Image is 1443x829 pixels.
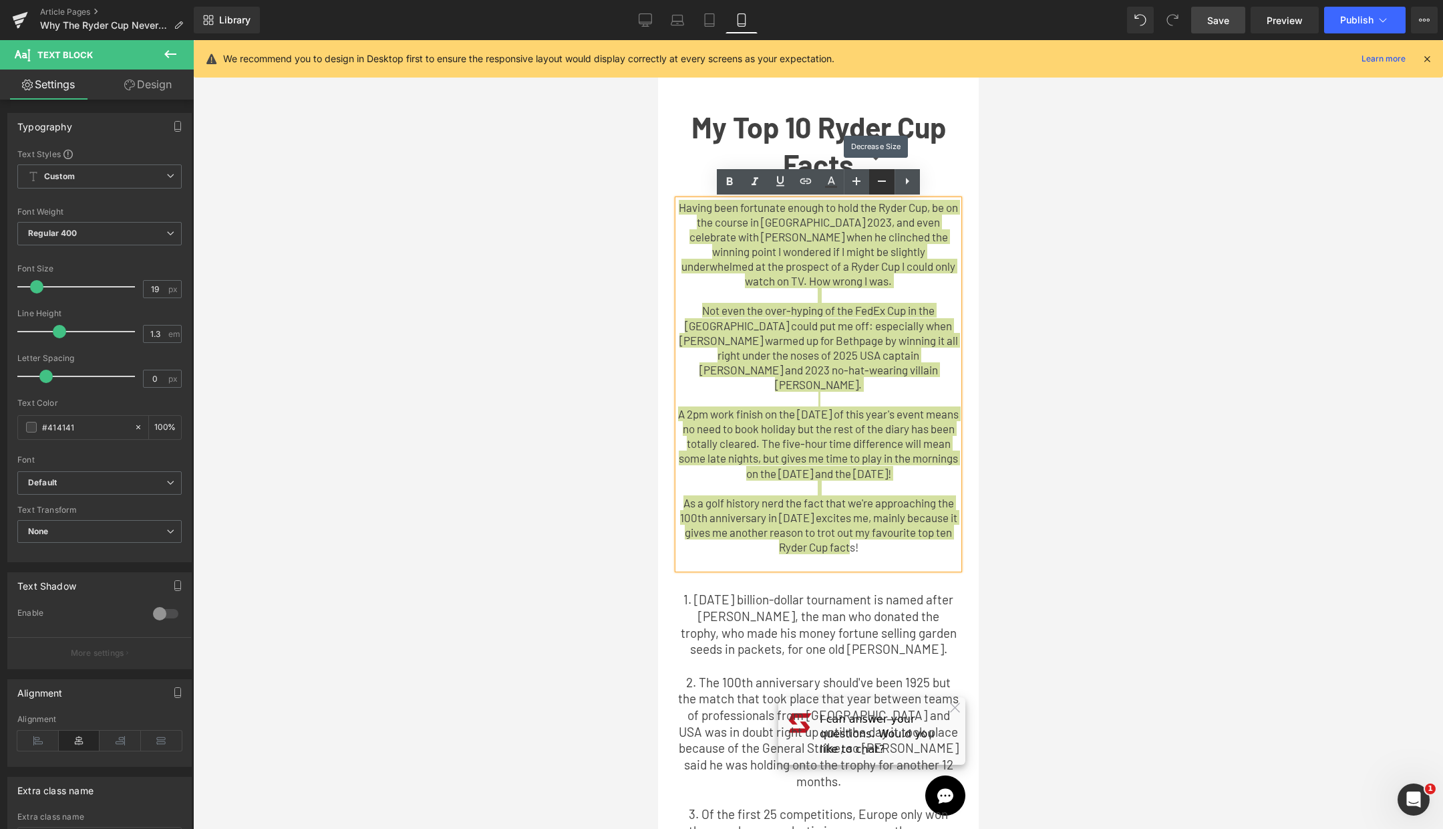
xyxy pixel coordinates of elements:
p: 1. [DATE] billion-dollar tournament is named after [PERSON_NAME], the man who donated the trophy,... [20,552,301,618]
div: Enable [17,608,140,622]
b: My Top 10 Ryder Cup Facts [33,70,288,142]
i: Default [28,477,57,489]
span: em [168,330,180,338]
div: Extra class name [17,778,94,796]
div: Line Height [17,309,182,318]
div: Text Shadow [17,573,76,592]
button: Undo [1127,7,1154,33]
img: Stewart Golf [135,5,186,27]
span: Preview [1267,13,1303,27]
span: Text Block [37,49,93,60]
a: Mobile [726,7,758,33]
span: px [168,374,180,383]
div: Typography [17,114,72,132]
div: Text Color [17,398,182,408]
b: Custom [44,171,75,183]
input: Color [42,420,128,435]
a: Preview [1251,7,1319,33]
span: px [168,285,180,293]
a: Tablet [693,7,726,33]
div: % [149,416,181,439]
span: Save [1207,13,1229,27]
p: 2. The 100th anniversary should've been 1925 but the match that took place that year between team... [20,634,301,750]
a: Desktop [629,7,661,33]
p: Having been fortunate enough to hold the Ryder Cup, be on the course in [GEOGRAPHIC_DATA] 2023, a... [20,160,301,249]
p: Not even the over-hyping of the FedEx Cup in the [GEOGRAPHIC_DATA] could put me off: especially w... [20,263,301,352]
a: Article Pages [40,7,194,17]
a: New Library [194,7,260,33]
a: Design [100,70,196,100]
button: More [1411,7,1438,33]
div: Extra class name [17,812,182,822]
div: Font Weight [17,207,182,217]
span: 1 [1425,784,1436,794]
button: More settings [8,637,191,669]
div: Letter Spacing [17,354,182,363]
span: Publish [1340,15,1374,25]
b: None [28,526,49,536]
div: Text Styles [17,148,182,159]
p: We recommend you to design in Desktop first to ensure the responsive layout would display correct... [223,51,834,66]
a: Learn more [1356,51,1411,67]
p: A 2pm work finish on the [DATE] of this year's event means no need to book holiday but the rest o... [20,366,301,440]
a: 0 [295,7,311,27]
div: Font [17,455,182,465]
div: Alignment [17,680,63,699]
p: More settings [71,647,124,659]
a: Laptop [661,7,693,33]
p: As a golf history nerd the fact that we're approaching the 100th anniversary in [DATE] excites me... [20,455,301,514]
span: Library [219,14,251,26]
button: Publish [1324,7,1406,33]
b: Regular 400 [28,228,77,238]
div: Font Size [17,264,182,273]
div: Text Transform [17,505,182,515]
button: Redo [1159,7,1186,33]
span: Why The Ryder Cup Never Gets Old [40,20,168,31]
span: 0 [305,7,317,19]
iframe: Intercom live chat [1398,784,1430,816]
div: Alignment [17,715,182,724]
